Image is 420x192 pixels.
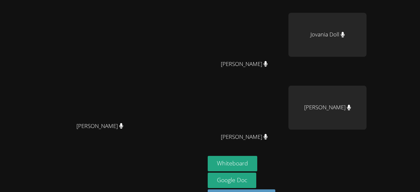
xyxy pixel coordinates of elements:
span: [PERSON_NAME] [221,59,268,69]
div: [PERSON_NAME] [288,86,367,130]
div: Jovania Doll [288,13,367,57]
button: Whiteboard [208,156,257,171]
span: [PERSON_NAME] [221,132,268,142]
span: [PERSON_NAME] [76,121,123,131]
a: Google Doc [208,173,256,188]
